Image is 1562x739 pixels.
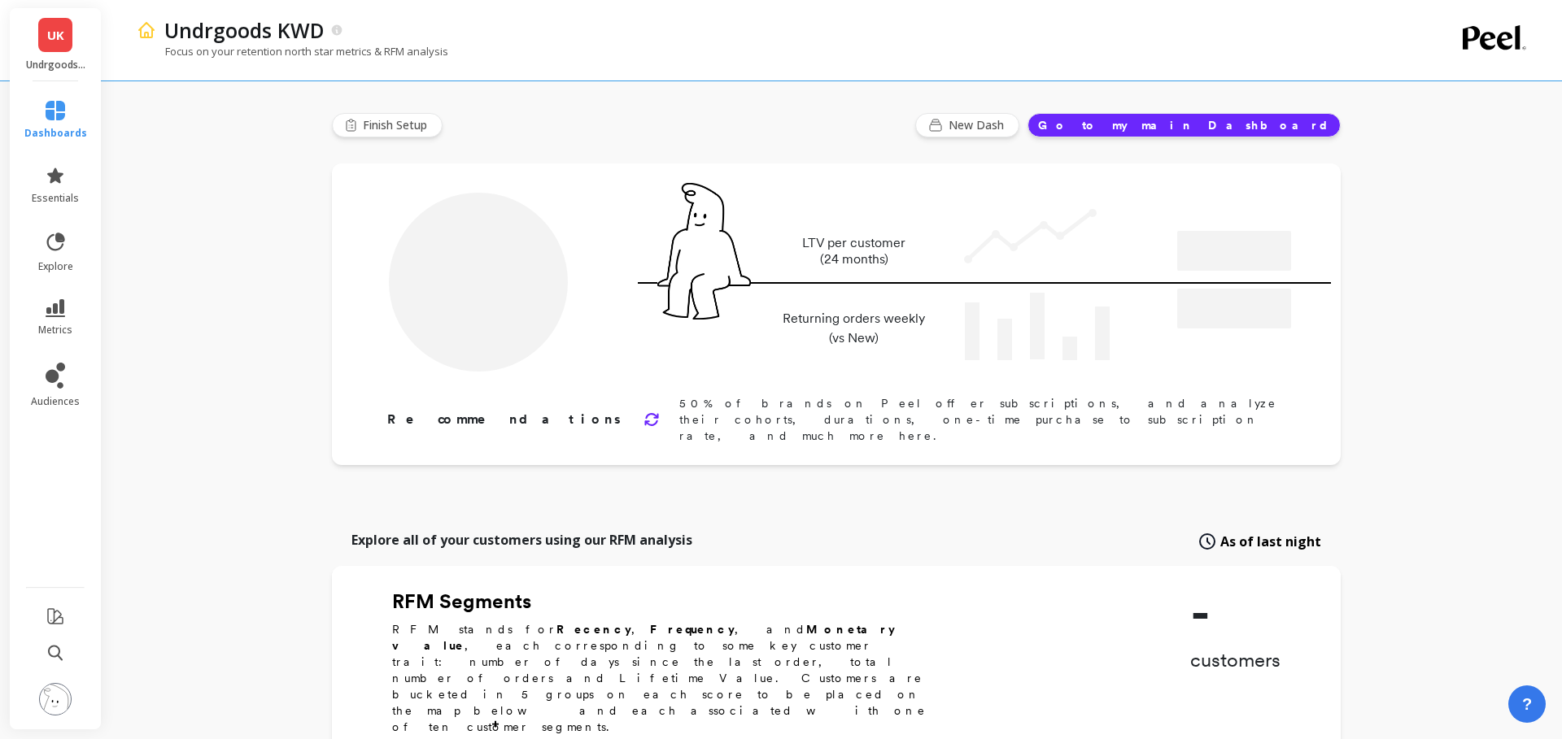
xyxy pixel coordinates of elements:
[351,530,692,550] p: Explore all of your customers using our RFM analysis
[39,683,72,715] img: profile picture
[650,623,735,636] b: Frequency
[949,117,1009,133] span: New Dash
[164,16,325,44] p: Undrgoods KWD
[778,235,930,267] p: LTV per customer (24 months)
[387,410,624,429] p: Recommendations
[1190,647,1281,673] p: customers
[1508,685,1546,723] button: ?
[778,309,930,348] p: Returning orders weekly (vs New)
[38,324,72,337] span: metrics
[26,59,85,72] p: Undrgoods KWD
[31,395,80,408] span: audiences
[392,621,945,735] p: RFM stands for , , and , each corresponding to some key customer trait: number of days since the ...
[32,192,79,205] span: essentials
[1028,113,1341,137] button: Go to my main Dashboard
[137,20,156,40] img: header icon
[38,260,73,273] span: explore
[363,117,432,133] span: Finish Setup
[679,395,1289,444] p: 50% of brands on Peel offer subscriptions, and analyze their cohorts, durations, one-time purchas...
[556,623,631,636] b: Recency
[1190,589,1281,637] p: -
[392,589,945,615] h2: RFM Segments
[915,113,1019,137] button: New Dash
[137,44,448,59] p: Focus on your retention north star metrics & RFM analysis
[332,113,443,137] button: Finish Setup
[657,183,751,320] img: pal seatted on line
[1220,532,1321,551] span: As of last night
[1522,693,1532,715] span: ?
[24,127,87,140] span: dashboards
[47,26,64,45] span: UK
